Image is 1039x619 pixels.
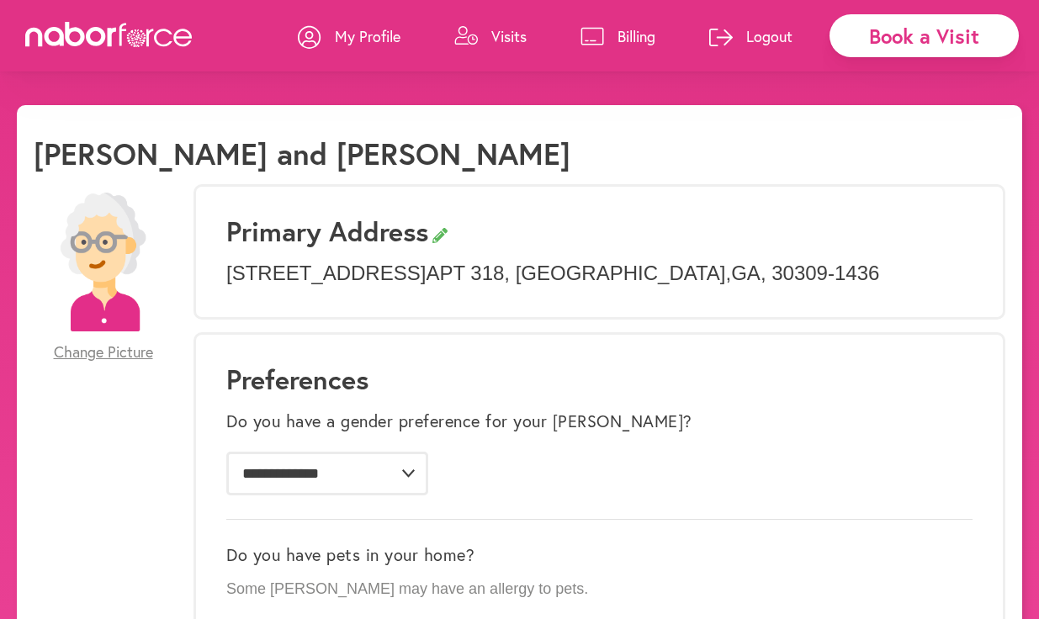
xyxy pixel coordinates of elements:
a: Visits [454,11,527,61]
img: efc20bcf08b0dac87679abea64c1faab.png [34,193,172,331]
h1: [PERSON_NAME] and [PERSON_NAME] [34,135,570,172]
p: My Profile [335,26,400,46]
p: Billing [618,26,655,46]
a: My Profile [298,11,400,61]
label: Do you have a gender preference for your [PERSON_NAME]? [226,411,692,431]
a: Logout [709,11,793,61]
span: Change Picture [54,343,153,362]
h3: Primary Address [226,215,973,247]
div: Book a Visit [830,14,1019,57]
p: Some [PERSON_NAME] may have an allergy to pets. [226,580,973,599]
p: Logout [746,26,793,46]
label: Do you have pets in your home? [226,545,474,565]
p: Visits [491,26,527,46]
h1: Preferences [226,363,973,395]
p: [STREET_ADDRESS] APT 318 , [GEOGRAPHIC_DATA] , GA , 30309-1436 [226,262,973,286]
a: Billing [580,11,655,61]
